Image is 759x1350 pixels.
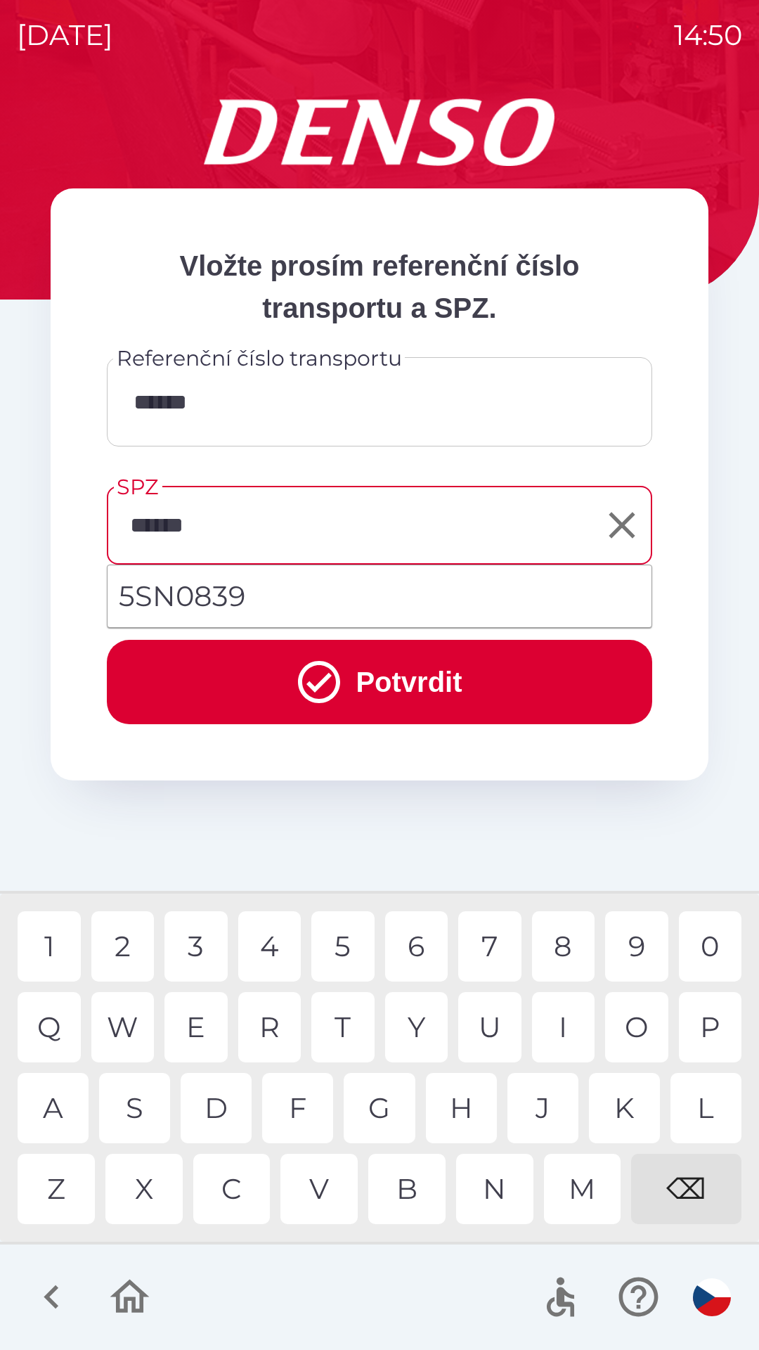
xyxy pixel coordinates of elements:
button: Clear [597,500,647,551]
button: Potvrdit [107,640,652,724]
p: [DATE] [17,14,113,56]
label: SPZ [117,472,158,502]
li: 5SN0839 [108,571,651,622]
p: Vložte prosím referenční číslo transportu a SPZ. [107,245,652,329]
p: 14:50 [674,14,742,56]
img: Logo [51,98,708,166]
img: cs flag [693,1278,731,1316]
label: Referenční číslo transportu [117,343,402,373]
